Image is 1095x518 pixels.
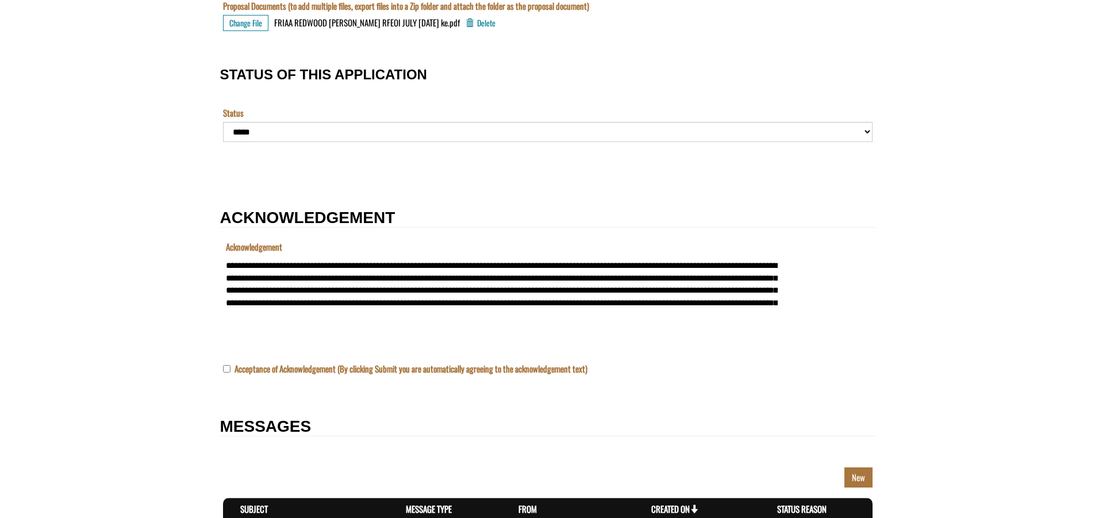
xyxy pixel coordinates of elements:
h3: STATUS OF THIS APPLICATION [220,67,875,82]
a: New [844,467,873,488]
fieldset: New Section [220,234,875,394]
a: Subject [240,502,268,515]
input: Name [3,63,555,83]
a: Status Reason [777,502,827,515]
label: Status [223,107,244,119]
button: Delete [466,15,495,31]
label: Acceptance of Acknowledgement (By clicking Submit you are automatically agreeing to the acknowled... [235,362,587,375]
a: Created On [651,502,698,515]
input: Program is a required field. [3,15,555,35]
textarea: Acknowledgement [3,15,555,71]
label: Submissions Due Date [3,96,72,108]
input: Acceptance of Acknowledgement (By clicking Submit you are automatically agreeing to the acknowled... [223,365,230,373]
button: Change File [223,15,268,31]
fieldset: STATUS OF THIS APPLICATION [220,55,875,155]
h2: ACKNOWLEDGEMENT [220,209,875,228]
div: FRIAA REDWOOD [PERSON_NAME] RFEOI JULY [DATE] ke.pdf [274,17,460,29]
h2: MESSAGES [220,418,875,436]
a: Message Type [406,502,452,515]
fieldset: Section [220,166,875,186]
label: The name of the custom entity. [3,48,25,60]
a: From [518,502,537,515]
